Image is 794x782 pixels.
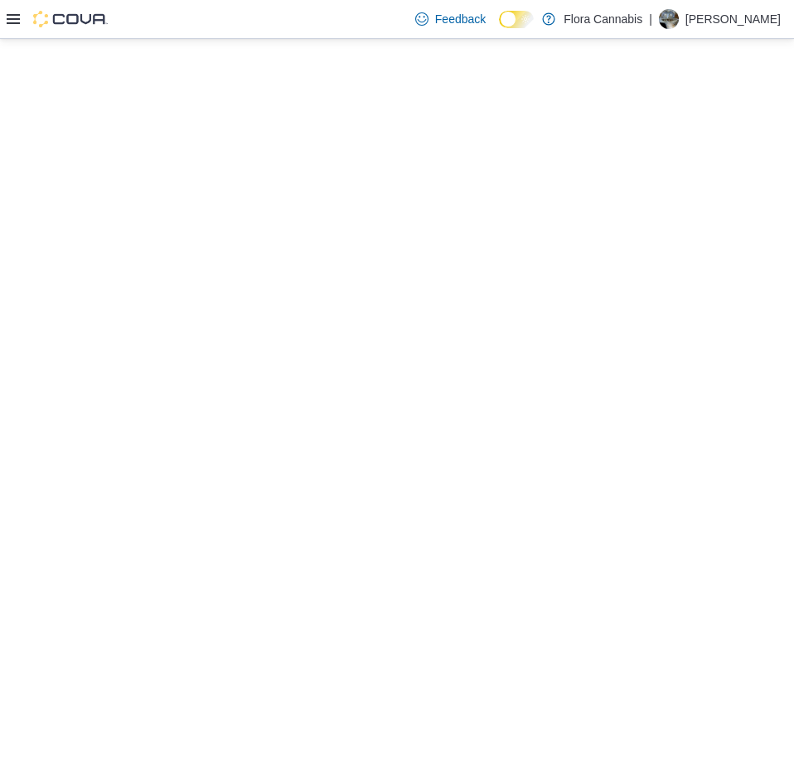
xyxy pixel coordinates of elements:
[564,9,642,29] p: Flora Cannabis
[685,9,781,29] p: [PERSON_NAME]
[499,11,534,28] input: Dark Mode
[409,2,492,36] a: Feedback
[659,9,679,29] div: Erin Coulter
[435,11,486,27] span: Feedback
[649,9,652,29] p: |
[499,28,500,29] span: Dark Mode
[33,11,108,27] img: Cova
